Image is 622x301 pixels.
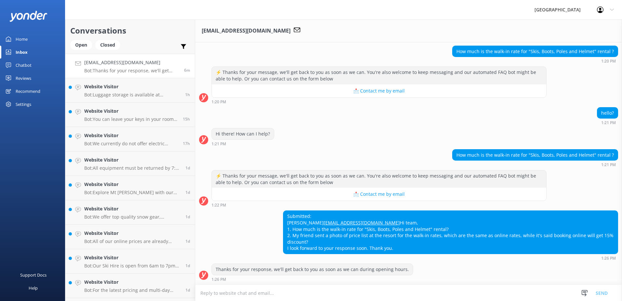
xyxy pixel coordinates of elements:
div: 01:26pm 13-Aug-2025 (UTC +10:00) Australia/Sydney [211,277,413,281]
div: Open [70,40,92,50]
a: Website VisitorBot:Our Ski Hire is open from 6am to 7pm on Thursdays.1d [65,249,195,274]
button: 📩 Contact me by email [212,84,546,97]
div: 01:21pm 13-Aug-2025 (UTC +10:00) Australia/Sydney [597,120,618,125]
strong: 1:21 PM [601,163,616,167]
a: Website VisitorBot:All of our online prices are already discounted from the walk-in rates by 15%.... [65,225,195,249]
span: 07:59pm 11-Aug-2025 (UTC +10:00) Australia/Sydney [185,214,190,220]
h4: Website Visitor [84,205,181,212]
a: Website VisitorBot:All equipment must be returned by 7:00 PM on the day of rental. You can pick u... [65,151,195,176]
h2: Conversations [70,24,190,37]
h4: Website Visitor [84,230,181,237]
div: Submitted: [PERSON_NAME] Hi team, 1. How much is the walk-in rate for "Skis, Boots, Poles and Hel... [283,211,618,254]
p: Bot: Luggage storage is available at reception for early arrivals or late departures, which may b... [84,92,180,98]
p: Bot: Explore Mt [PERSON_NAME] with our all-in-one packages including Accommodation, Day Tours, Sk... [84,190,181,195]
div: Help [29,281,38,294]
div: Support Docs [20,268,47,281]
span: 08:06pm 12-Aug-2025 (UTC +10:00) Australia/Sydney [183,141,190,146]
span: 10:51am 12-Aug-2025 (UTC +10:00) Australia/Sydney [185,165,190,171]
span: 06:53pm 11-Aug-2025 (UTC +10:00) Australia/Sydney [185,263,190,268]
div: Inbox [16,46,28,59]
h3: [EMAIL_ADDRESS][DOMAIN_NAME] [202,27,291,35]
div: How much is the walk-in rate for "Skis, Boots, Poles and Helmet" rental ? [453,150,618,161]
h4: Website Visitor [84,254,181,261]
span: 07:11pm 11-Aug-2025 (UTC +10:00) Australia/Sydney [185,238,190,244]
div: 01:20pm 13-Aug-2025 (UTC +10:00) Australia/Sydney [452,59,618,63]
p: Bot: All of our online prices are already discounted from the walk-in rates by 15%. You can book ... [84,238,181,244]
div: Settings [16,98,31,111]
div: ⚡ Thanks for your message, we'll get back to you as soon as we can. You're also welcome to keep m... [212,170,546,188]
a: Website VisitorBot:Luggage storage is available at reception for early arrivals or late departure... [65,78,195,103]
p: Bot: We offer top quality snow gear, clothing, chains, and more for ski hire. You can save on wal... [84,214,181,220]
div: Chatbot [16,59,32,72]
div: Home [16,33,28,46]
p: Bot: You can leave your keys in your room if you wish to check out early. You do not need to noti... [84,116,178,122]
p: Bot: For the latest pricing and multi-day rates for ski hire, including snow chains, please visit... [84,287,181,293]
span: 12:24pm 13-Aug-2025 (UTC +10:00) Australia/Sydney [185,92,190,97]
div: ⚡ Thanks for your message, we'll get back to you as soon as we can. You're also welcome to keep m... [212,67,546,84]
h4: Website Visitor [84,156,181,164]
div: 01:21pm 13-Aug-2025 (UTC +10:00) Australia/Sydney [211,141,274,146]
h4: Website Visitor [84,83,180,90]
span: 04:41pm 11-Aug-2025 (UTC +10:00) Australia/Sydney [185,287,190,293]
a: Open [70,41,95,48]
a: Website VisitorBot:We offer top quality snow gear, clothing, chains, and more for ski hire. You c... [65,200,195,225]
div: How much is the walk-in rate for "Skis, Boots, Poles and Helmet" rental ? [453,46,618,57]
a: [EMAIL_ADDRESS][DOMAIN_NAME] [324,220,400,226]
div: Hi there! How can I help? [212,128,274,139]
div: 01:20pm 13-Aug-2025 (UTC +10:00) Australia/Sydney [211,99,547,104]
p: Bot: We currently do not offer electric vehicle charging stations. However, public charging optio... [84,141,178,147]
strong: 1:21 PM [601,121,616,125]
div: Reviews [16,72,31,85]
a: Website VisitorBot:Explore Mt [PERSON_NAME] with our all-in-one packages including Accommodation,... [65,176,195,200]
strong: 1:20 PM [601,59,616,63]
div: 01:21pm 13-Aug-2025 (UTC +10:00) Australia/Sydney [452,162,618,167]
span: 10:01pm 11-Aug-2025 (UTC +10:00) Australia/Sydney [185,190,190,195]
h4: Website Visitor [84,279,181,286]
h4: Website Visitor [84,107,178,115]
div: hello? [597,107,618,119]
a: Website VisitorBot:For the latest pricing and multi-day rates for ski hire, including snow chains... [65,274,195,298]
strong: 1:26 PM [601,256,616,260]
h4: Website Visitor [84,181,181,188]
p: Bot: Our Ski Hire is open from 6am to 7pm on Thursdays. [84,263,181,269]
strong: 1:26 PM [211,278,226,281]
h4: Website Visitor [84,132,178,139]
strong: 1:22 PM [211,203,226,207]
strong: 1:21 PM [211,142,226,146]
div: Thanks for your response, we'll get back to you as soon as we can during opening hours. [212,264,413,275]
div: Recommend [16,85,40,98]
div: 01:22pm 13-Aug-2025 (UTC +10:00) Australia/Sydney [211,203,547,207]
a: Website VisitorBot:You can leave your keys in your room if you wish to check out early. You do no... [65,103,195,127]
div: 01:26pm 13-Aug-2025 (UTC +10:00) Australia/Sydney [283,256,618,260]
a: Closed [95,41,123,48]
a: [EMAIL_ADDRESS][DOMAIN_NAME]Bot:Thanks for your response, we'll get back to you as soon as we can... [65,54,195,78]
span: 01:26pm 13-Aug-2025 (UTC +10:00) Australia/Sydney [184,67,190,73]
p: Bot: All equipment must be returned by 7:00 PM on the day of rental. You can pick up your rentals... [84,165,181,171]
button: 📩 Contact me by email [212,188,546,201]
strong: 1:20 PM [211,100,226,104]
div: Closed [95,40,120,50]
p: Bot: Thanks for your response, we'll get back to you as soon as we can during opening hours. [84,68,179,74]
a: Website VisitorBot:We currently do not offer electric vehicle charging stations. However, public ... [65,127,195,151]
span: 10:05pm 12-Aug-2025 (UTC +10:00) Australia/Sydney [183,116,190,122]
h4: [EMAIL_ADDRESS][DOMAIN_NAME] [84,59,179,66]
img: yonder-white-logo.png [10,11,47,21]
